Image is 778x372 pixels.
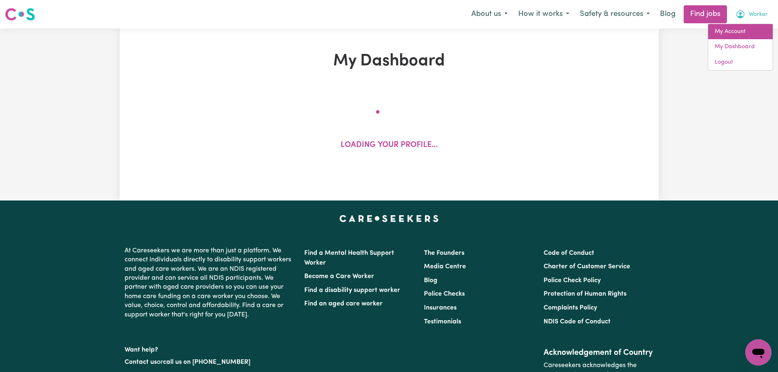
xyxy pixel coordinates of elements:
iframe: Button to launch messaging window [745,339,771,365]
button: My Account [730,6,773,23]
h1: My Dashboard [214,51,564,71]
a: Police Checks [424,291,465,297]
a: Find a disability support worker [304,287,400,294]
a: Logout [708,55,773,70]
a: Blog [424,277,437,284]
a: NDIS Code of Conduct [544,319,611,325]
a: Complaints Policy [544,305,597,311]
a: Protection of Human Rights [544,291,626,297]
a: Find jobs [684,5,727,23]
p: Want help? [125,342,294,354]
a: Blog [655,5,680,23]
img: Careseekers logo [5,7,35,22]
a: Find a Mental Health Support Worker [304,250,394,266]
a: My Account [708,24,773,40]
a: My Dashboard [708,39,773,55]
p: or [125,354,294,370]
button: Safety & resources [575,6,655,23]
a: Careseekers home page [339,215,439,222]
p: At Careseekers we are more than just a platform. We connect individuals directly to disability su... [125,243,294,323]
h2: Acknowledgement of Country [544,348,653,358]
a: Media Centre [424,263,466,270]
a: Find an aged care worker [304,301,383,307]
span: Worker [749,10,768,19]
button: How it works [513,6,575,23]
a: Contact us [125,359,157,365]
a: Testimonials [424,319,461,325]
a: Insurances [424,305,457,311]
a: call us on [PHONE_NUMBER] [163,359,250,365]
a: The Founders [424,250,464,256]
p: Loading your profile... [341,140,438,151]
button: About us [466,6,513,23]
a: Code of Conduct [544,250,594,256]
a: Careseekers logo [5,5,35,24]
a: Charter of Customer Service [544,263,630,270]
a: Police Check Policy [544,277,601,284]
a: Become a Care Worker [304,273,374,280]
div: My Account [708,24,773,71]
